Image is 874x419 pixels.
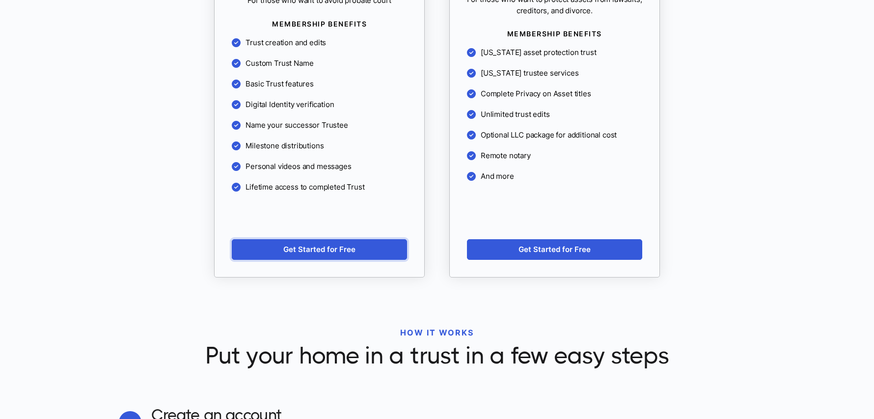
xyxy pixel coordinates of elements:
p: HOW IT WORKS [119,327,755,338]
a: Get Started for Free [232,239,407,260]
li: [US_STATE] asset protection trust [467,46,642,59]
li: Optional LLC package for additional cost [467,129,642,142]
li: [US_STATE] trustee services [467,67,642,80]
span: MEMBERSHIP BENEFITS [232,19,407,29]
li: Remote notary [467,149,642,163]
li: Unlimited trust edits [467,108,642,121]
a: Get Started for Free [467,239,642,260]
li: Custom Trust Name [232,57,407,70]
span: MEMBERSHIP BENEFITS [467,28,642,39]
li: Trust creation and edits [232,36,407,50]
li: Personal videos and messages [232,160,407,173]
li: Digital Identity verification [232,98,407,112]
li: Name your successor Trustee [232,119,407,132]
li: And more [467,170,642,183]
li: Basic Trust features [232,78,407,91]
span: Put your home in a trust in a few easy steps [119,341,755,370]
li: Milestone distributions [232,140,407,153]
li: Complete Privacy on Asset titles [467,87,642,101]
li: Lifetime access to completed Trust [232,181,407,194]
